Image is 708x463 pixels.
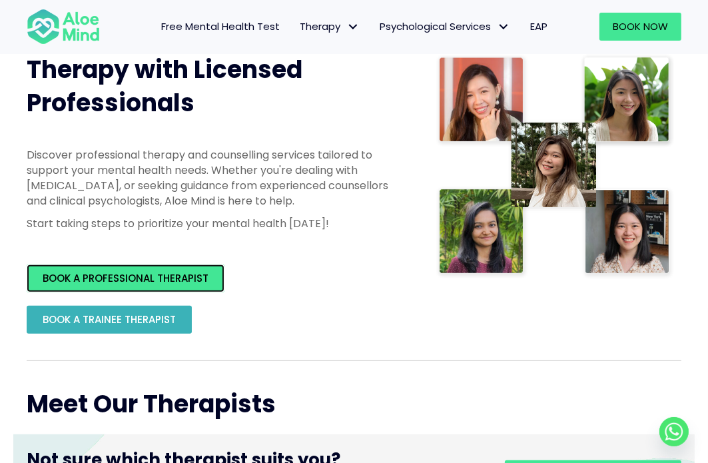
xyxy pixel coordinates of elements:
a: Book Now [599,13,681,41]
nav: Menu [113,13,557,41]
a: BOOK A TRAINEE THERAPIST [27,306,192,334]
a: BOOK A PROFESSIONAL THERAPIST [27,264,224,292]
span: Therapy [300,19,360,33]
span: Therapy with Licensed Professionals [27,53,302,120]
span: EAP [530,19,547,33]
span: Psychological Services: submenu [494,17,514,37]
span: BOOK A TRAINEE THERAPIST [43,312,176,326]
p: Start taking steps to prioritize your mental health [DATE]! [27,216,409,231]
span: Free Mental Health Test [161,19,280,33]
a: Whatsapp [659,417,689,446]
img: Therapist collage [436,53,675,280]
a: TherapyTherapy: submenu [290,13,370,41]
span: Psychological Services [380,19,510,33]
img: Aloe mind Logo [27,8,100,45]
a: Psychological ServicesPsychological Services: submenu [370,13,520,41]
span: Meet Our Therapists [27,387,276,421]
span: Therapy: submenu [344,17,363,37]
p: Discover professional therapy and counselling services tailored to support your mental health nee... [27,147,409,209]
span: BOOK A PROFESSIONAL THERAPIST [43,271,208,285]
span: Book Now [613,19,668,33]
a: Free Mental Health Test [151,13,290,41]
a: EAP [520,13,557,41]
